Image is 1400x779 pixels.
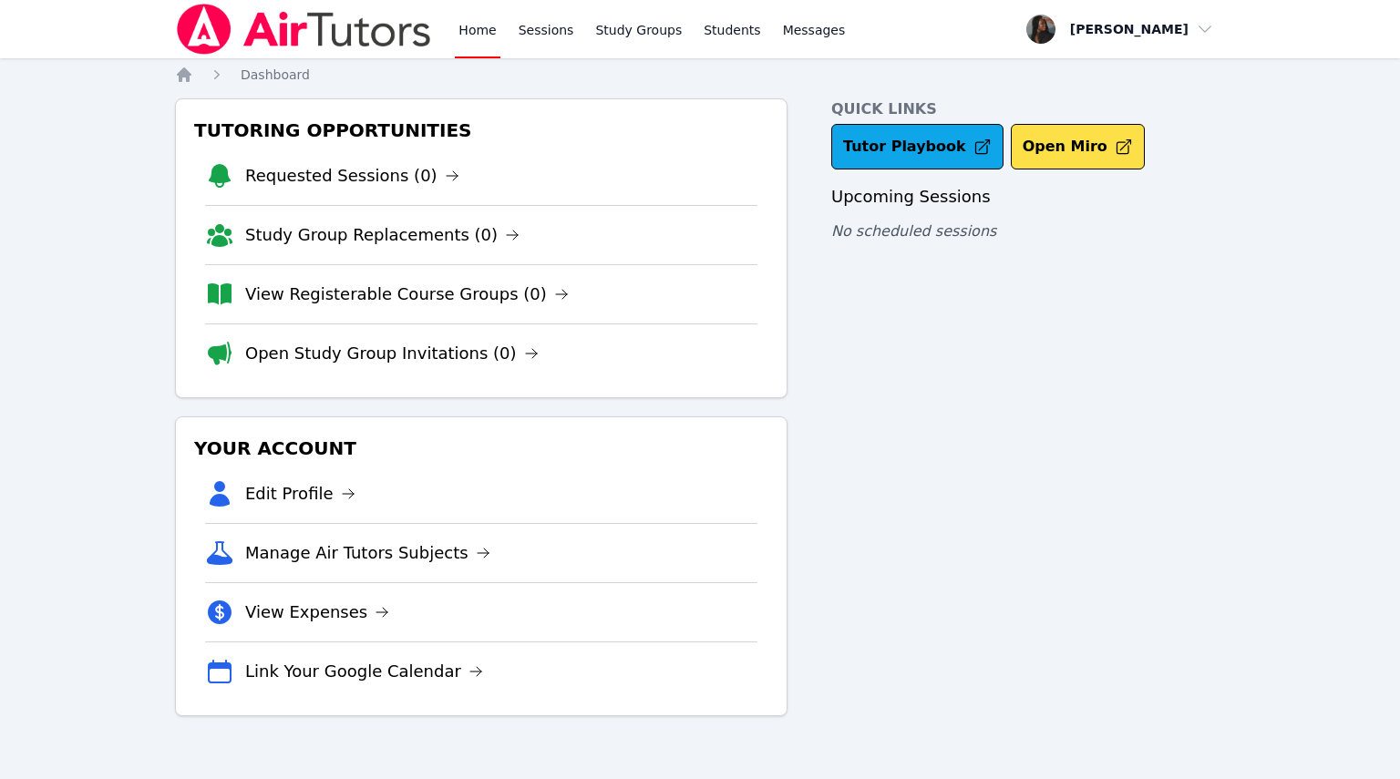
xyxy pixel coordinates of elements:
[245,481,355,507] a: Edit Profile
[245,600,389,625] a: View Expenses
[245,341,539,366] a: Open Study Group Invitations (0)
[245,222,520,248] a: Study Group Replacements (0)
[783,21,846,39] span: Messages
[1011,124,1145,169] button: Open Miro
[831,98,1225,120] h4: Quick Links
[175,4,433,55] img: Air Tutors
[190,432,772,465] h3: Your Account
[190,114,772,147] h3: Tutoring Opportunities
[245,659,483,684] a: Link Your Google Calendar
[241,67,310,82] span: Dashboard
[245,540,490,566] a: Manage Air Tutors Subjects
[831,222,996,240] span: No scheduled sessions
[831,184,1225,210] h3: Upcoming Sessions
[245,282,569,307] a: View Registerable Course Groups (0)
[175,66,1225,84] nav: Breadcrumb
[241,66,310,84] a: Dashboard
[831,124,1004,169] a: Tutor Playbook
[245,163,459,189] a: Requested Sessions (0)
